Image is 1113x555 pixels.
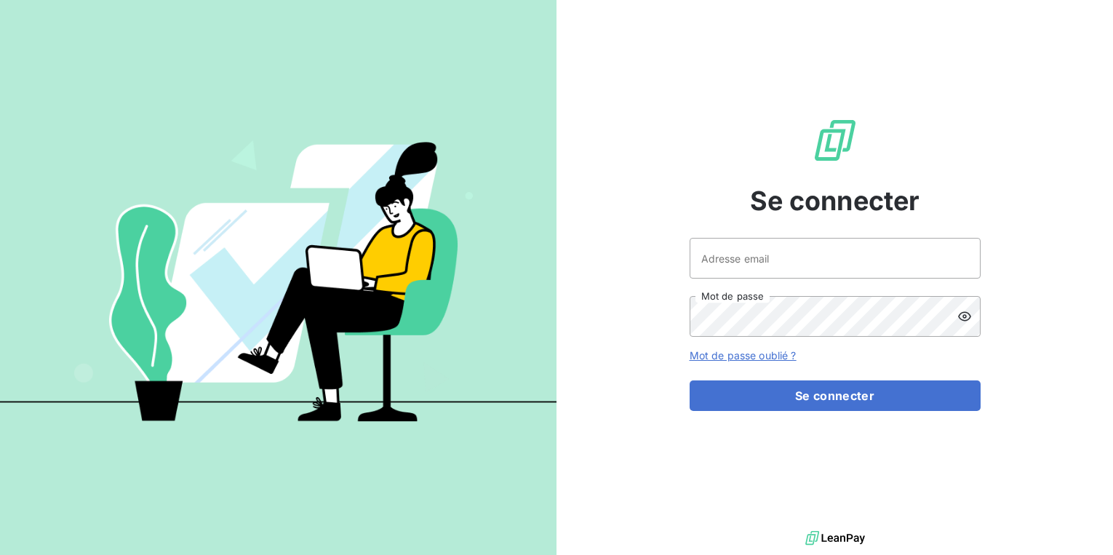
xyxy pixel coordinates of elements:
img: logo [805,527,865,549]
a: Mot de passe oublié ? [690,349,797,362]
img: Logo LeanPay [812,117,858,164]
span: Se connecter [750,181,920,220]
button: Se connecter [690,380,981,411]
input: placeholder [690,238,981,279]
